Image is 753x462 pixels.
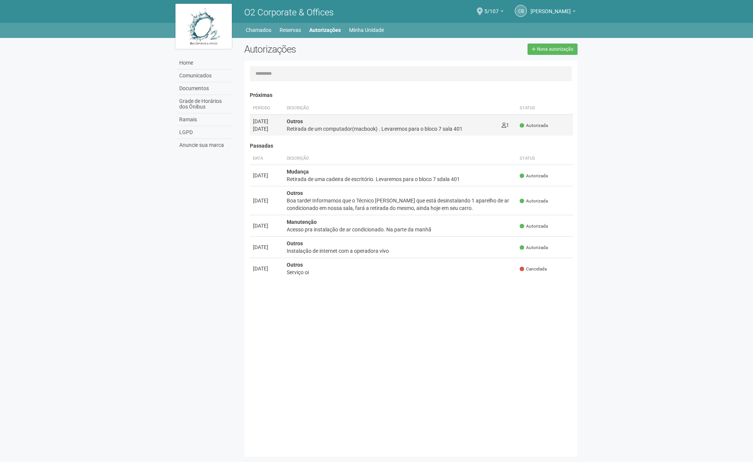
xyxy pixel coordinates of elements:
[177,57,233,69] a: Home
[517,102,573,115] th: Status
[484,1,499,14] span: 5/107
[349,25,384,35] a: Minha Unidade
[253,243,281,251] div: [DATE]
[520,122,548,129] span: Autorizada
[253,172,281,179] div: [DATE]
[531,9,576,15] a: [PERSON_NAME]
[287,219,317,225] strong: Manutenção
[250,102,284,115] th: Período
[287,175,514,183] div: Retirada de uma cadeira de escritório. Levaremos para o bloco 7 sdala 401
[502,122,509,128] span: 1
[284,152,517,165] th: Descrição
[287,226,514,233] div: Acesso pra instalação de ar condicionado. Na parte da manhã
[309,25,341,35] a: Autorizações
[253,197,281,204] div: [DATE]
[287,118,303,124] strong: Outros
[520,266,547,272] span: Cancelada
[287,125,495,133] div: Retirada de um computador(macbook) . Levaremos para o bloco 7 sala 401
[177,113,233,126] a: Ramais
[246,25,271,35] a: Chamados
[250,152,284,165] th: Data
[537,47,573,52] span: Nova autorização
[520,245,548,251] span: Autorizada
[520,223,548,229] span: Autorizada
[253,125,281,133] div: [DATE]
[528,44,578,55] a: Nova autorização
[287,197,514,212] div: Boa tarde! Informamos que o Técnico [PERSON_NAME] que está desinstalando 1 aparelho de ar condici...
[287,269,514,276] div: Serviço oi
[287,262,303,268] strong: Outros
[175,4,232,49] img: logo.jpg
[253,265,281,272] div: [DATE]
[520,173,548,179] span: Autorizada
[177,139,233,151] a: Anuncie sua marca
[244,7,334,18] span: O2 Corporate & Offices
[244,44,405,55] h2: Autorizações
[484,9,504,15] a: 5/107
[287,169,309,175] strong: Mudança
[177,69,233,82] a: Comunicados
[280,25,301,35] a: Reservas
[520,198,548,204] span: Autorizada
[517,152,573,165] th: Status
[250,92,573,98] h4: Próximas
[515,5,527,17] a: CB
[177,126,233,139] a: LGPD
[253,222,281,229] div: [DATE]
[253,118,281,125] div: [DATE]
[177,82,233,95] a: Documentos
[287,190,303,196] strong: Outros
[287,247,514,255] div: Instalação de internet com a operadora vivo
[531,1,571,14] span: Carolina Barreto
[177,95,233,113] a: Grade de Horários dos Ônibus
[284,102,498,115] th: Descrição
[287,240,303,246] strong: Outros
[250,143,573,149] h4: Passadas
